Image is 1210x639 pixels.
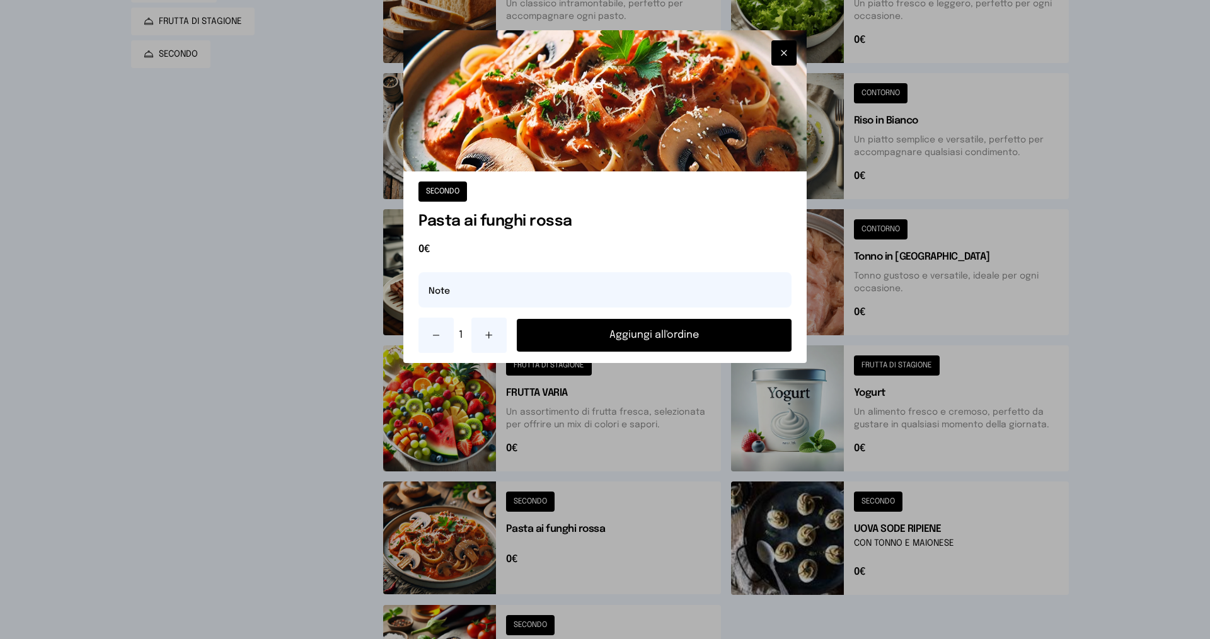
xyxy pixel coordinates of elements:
[418,181,467,202] button: SECONDO
[459,328,466,343] span: 1
[517,319,792,352] button: Aggiungi all'ordine
[418,212,792,232] h1: Pasta ai funghi rossa
[418,242,792,257] span: 0€
[403,30,807,171] img: Pasta ai funghi rossa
